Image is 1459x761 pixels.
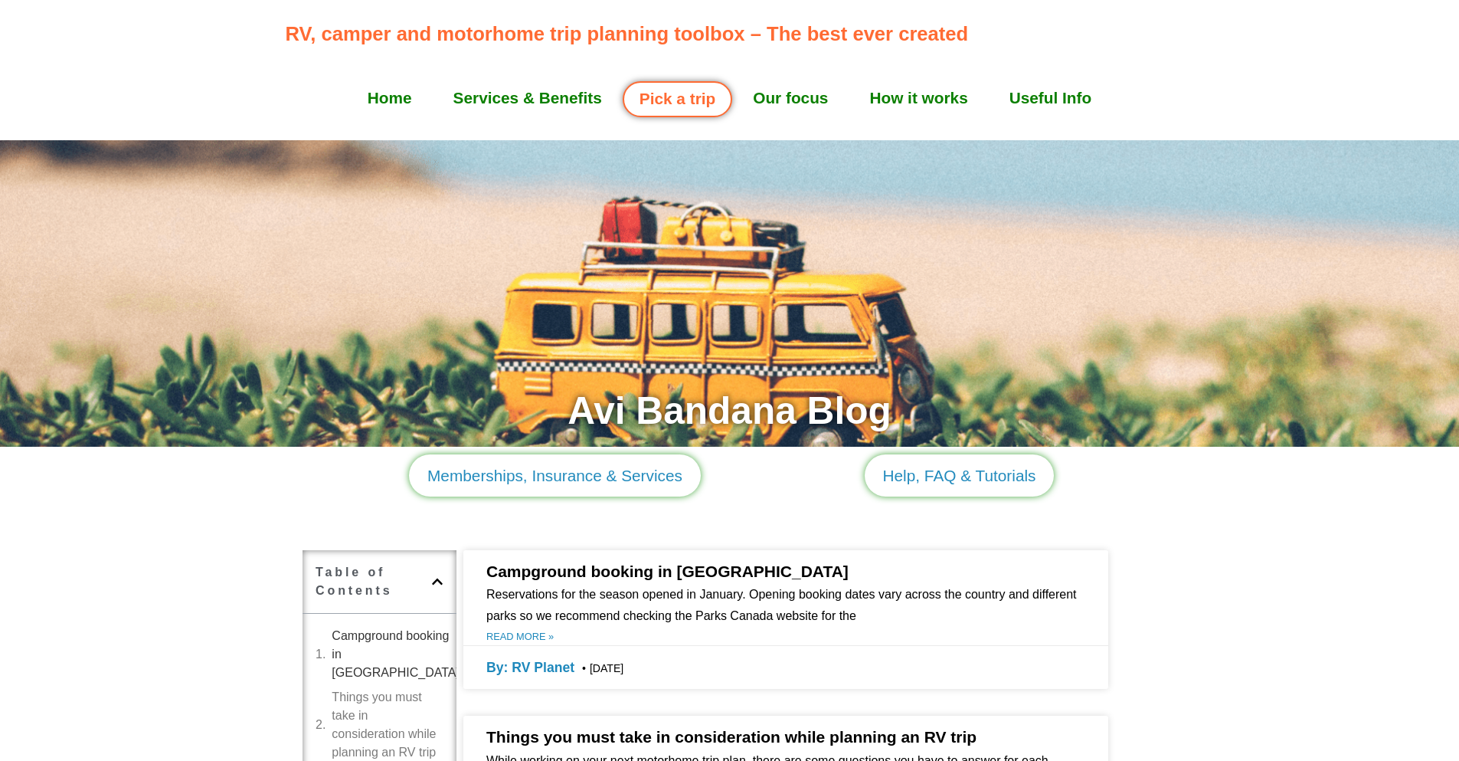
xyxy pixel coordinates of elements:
h4: Table of Contents [316,563,431,600]
a: Services & Benefits [433,79,623,117]
a: Help, FAQ & Tutorials [865,454,1055,497]
a: Read more about Campground booking in Canada [486,629,554,644]
p: Reservations for the season opened in January. Opening booking dates vary across the country and ... [486,584,1085,625]
a: Pick a trip [623,81,732,117]
div: Close table of contents [431,576,443,588]
a: Our focus [732,79,849,117]
nav: Menu [286,79,1174,117]
a: Home [347,79,433,117]
h1: Avi Bandana Blog [270,382,1189,439]
a: Things you must take in consideration while planning an RV trip [486,728,976,746]
a: How it works [849,79,988,117]
span: RV Planet [486,660,574,675]
p: RV, camper and motorhome trip planning toolbox – The best ever created [286,19,1183,48]
a: Memberships, Insurance & Services [409,454,701,497]
a: Campground booking in [GEOGRAPHIC_DATA] [332,627,460,682]
span: Help, FAQ & Tutorials [883,464,1036,487]
a: Campground booking in [GEOGRAPHIC_DATA] [486,563,849,580]
a: Useful Info [989,79,1112,117]
span: Memberships, Insurance & Services [427,464,682,487]
span: [DATE] [578,662,623,674]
